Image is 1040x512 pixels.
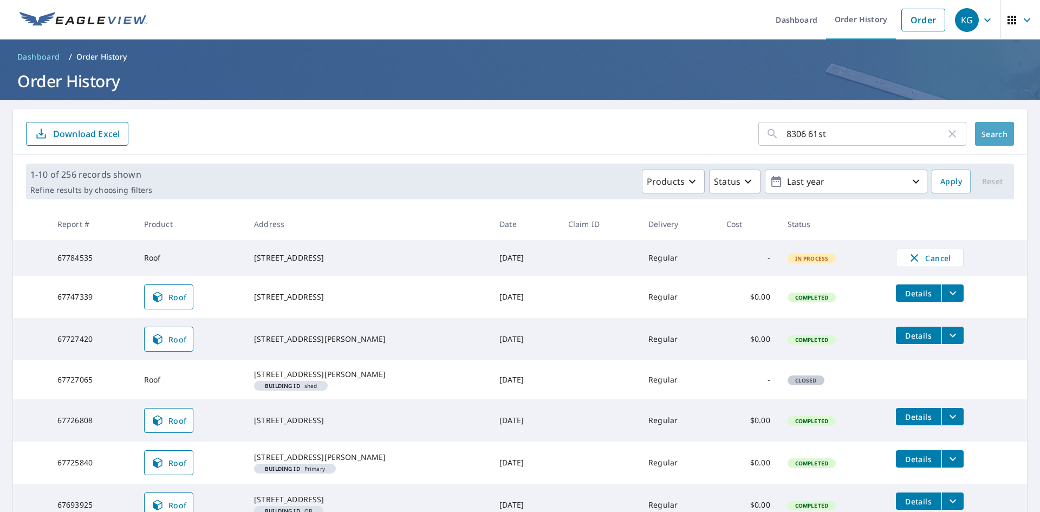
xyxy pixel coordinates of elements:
div: [STREET_ADDRESS] [254,291,482,302]
a: Order [901,9,945,31]
span: Roof [151,414,187,427]
td: Regular [640,442,717,484]
th: Cost [718,208,779,240]
span: Primary [258,466,331,471]
button: filesDropdownBtn-67727420 [941,327,964,344]
td: [DATE] [491,240,560,276]
td: 67725840 [49,442,135,484]
td: Roof [135,360,245,399]
a: Roof [144,284,194,309]
button: Apply [932,170,971,193]
th: Address [245,208,491,240]
span: Apply [940,175,962,189]
p: Products [647,175,685,188]
th: Claim ID [560,208,640,240]
a: Dashboard [13,48,64,66]
span: Completed [789,459,835,467]
li: / [69,50,72,63]
th: Product [135,208,245,240]
td: $0.00 [718,276,779,318]
span: Details [902,412,935,422]
p: Order History [76,51,127,62]
span: Roof [151,333,187,346]
button: detailsBtn-67693925 [896,492,941,510]
span: Details [902,288,935,299]
td: Regular [640,276,717,318]
td: $0.00 [718,399,779,442]
span: shed [258,383,323,388]
th: Report # [49,208,135,240]
input: Address, Report #, Claim ID, etc. [786,119,946,149]
div: [STREET_ADDRESS][PERSON_NAME] [254,369,482,380]
span: Closed [789,377,823,384]
nav: breadcrumb [13,48,1027,66]
p: Download Excel [53,128,120,140]
span: Roof [151,498,187,511]
td: $0.00 [718,442,779,484]
th: Status [779,208,887,240]
button: detailsBtn-67726808 [896,408,941,425]
em: Building ID [265,383,300,388]
th: Delivery [640,208,717,240]
span: Details [902,454,935,464]
td: $0.00 [718,318,779,360]
div: [STREET_ADDRESS] [254,494,482,505]
span: Roof [151,456,187,469]
em: Building ID [265,466,300,471]
span: Completed [789,502,835,509]
td: 67727420 [49,318,135,360]
button: filesDropdownBtn-67693925 [941,492,964,510]
span: Cancel [907,251,952,264]
button: filesDropdownBtn-67725840 [941,450,964,468]
button: Download Excel [26,122,128,146]
span: Details [902,496,935,507]
td: [DATE] [491,399,560,442]
span: Search [984,129,1005,139]
td: Regular [640,360,717,399]
th: Date [491,208,560,240]
td: [DATE] [491,360,560,399]
button: detailsBtn-67725840 [896,450,941,468]
td: [DATE] [491,442,560,484]
button: Last year [765,170,927,193]
a: Roof [144,450,194,475]
button: filesDropdownBtn-67747339 [941,284,964,302]
div: [STREET_ADDRESS][PERSON_NAME] [254,452,482,463]
button: Status [709,170,760,193]
td: Regular [640,240,717,276]
span: Completed [789,336,835,344]
td: 67726808 [49,399,135,442]
span: Details [902,330,935,341]
p: Last year [783,172,909,191]
span: Roof [151,290,187,303]
div: [STREET_ADDRESS] [254,415,482,426]
span: Completed [789,294,835,301]
button: filesDropdownBtn-67726808 [941,408,964,425]
td: Regular [640,318,717,360]
td: Regular [640,399,717,442]
td: 67727065 [49,360,135,399]
td: [DATE] [491,318,560,360]
button: Products [642,170,705,193]
td: - [718,240,779,276]
span: Dashboard [17,51,60,62]
button: Search [975,122,1014,146]
button: Cancel [896,249,964,267]
td: [DATE] [491,276,560,318]
div: [STREET_ADDRESS][PERSON_NAME] [254,334,482,345]
button: detailsBtn-67747339 [896,284,941,302]
a: Roof [144,408,194,433]
span: In Process [789,255,835,262]
p: 1-10 of 256 records shown [30,168,152,181]
td: Roof [135,240,245,276]
a: Roof [144,327,194,352]
span: Completed [789,417,835,425]
td: 67747339 [49,276,135,318]
div: KG [955,8,979,32]
div: [STREET_ADDRESS] [254,252,482,263]
p: Status [714,175,740,188]
h1: Order History [13,70,1027,92]
img: EV Logo [19,12,147,28]
td: - [718,360,779,399]
p: Refine results by choosing filters [30,185,152,195]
